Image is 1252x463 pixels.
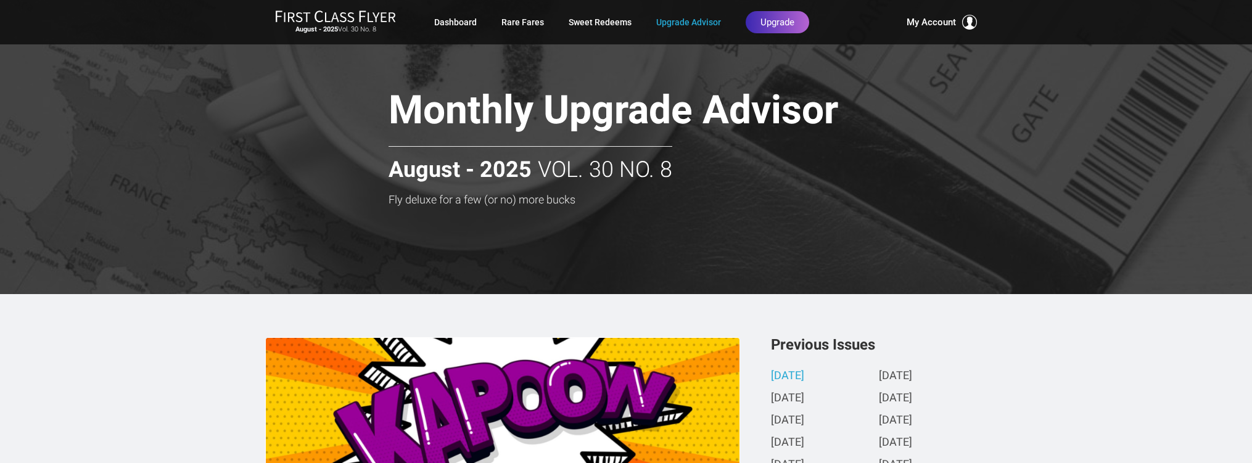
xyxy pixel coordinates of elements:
a: Upgrade Advisor [656,11,721,33]
a: [DATE] [771,370,804,383]
button: My Account [907,15,977,30]
a: Dashboard [434,11,477,33]
h2: Vol. 30 No. 8 [389,146,672,182]
small: Vol. 30 No. 8 [275,25,396,34]
h3: Fly deluxe for a few (or no) more bucks [389,194,925,206]
span: My Account [907,15,956,30]
a: [DATE] [771,392,804,405]
a: Upgrade [746,11,809,33]
img: First Class Flyer [275,10,396,23]
a: Rare Fares [501,11,544,33]
a: [DATE] [879,370,912,383]
a: [DATE] [879,392,912,405]
a: [DATE] [771,414,804,427]
a: First Class FlyerAugust - 2025Vol. 30 No. 8 [275,10,396,35]
a: [DATE] [879,414,912,427]
a: [DATE] [879,436,912,449]
h1: Monthly Upgrade Advisor [389,89,925,136]
h3: Previous Issues [771,337,987,352]
a: Sweet Redeems [569,11,632,33]
a: [DATE] [771,436,804,449]
strong: August - 2025 [389,158,532,182]
strong: August - 2025 [295,25,338,33]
